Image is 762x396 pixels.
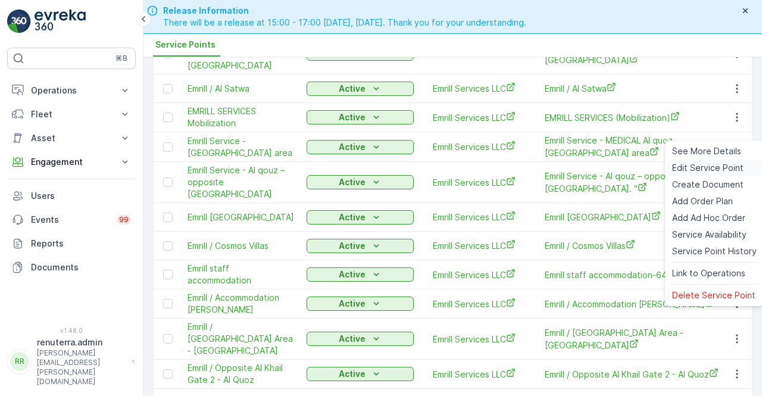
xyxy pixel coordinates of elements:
span: Emrill / Cosmos Villas [188,240,295,252]
a: Emrill / Grand City Camp Area - Al Quoz [188,321,295,357]
span: Emrill Service - Al qouz – opposite [GEOGRAPHIC_DATA] [188,164,295,200]
p: Operations [31,85,112,96]
p: Active [339,333,366,345]
button: Active [307,210,414,224]
p: Engagement [31,156,112,168]
span: Emrill [GEOGRAPHIC_DATA] [188,211,295,223]
button: Active [307,297,414,311]
button: Active [307,82,414,96]
a: Emrill Services LLC [433,269,526,281]
a: Emrill Services LLC [433,111,526,124]
span: Emrill Service - [GEOGRAPHIC_DATA] area [188,135,295,159]
button: RRrenuterra.admin[PERSON_NAME][EMAIL_ADDRESS][PERSON_NAME][DOMAIN_NAME] [7,336,136,386]
a: Emrill Services LLC [433,239,526,252]
span: Link to Operations [672,267,745,279]
span: Emrill Services LLC [433,368,526,381]
a: Emrill / Accommodation Jabel Ali [545,298,723,310]
span: Release Information [163,5,526,17]
span: EMRILL SERVICES (Mobilization) [545,111,723,124]
a: Emrill staff accommodation-64 [545,269,723,281]
p: Active [339,269,366,280]
p: Active [339,240,366,252]
a: Reports [7,232,136,255]
a: Emrill staff accommodation [188,263,295,286]
p: renuterra.admin [37,336,126,348]
div: Toggle Row Selected [163,213,173,222]
span: Add Order Plan [672,195,733,207]
span: Service Point History [672,245,757,257]
button: Active [307,267,414,282]
p: Fleet [31,108,112,120]
a: Emrill Service - MEDICAL Al quoz grand city camp area [545,135,723,159]
p: Active [339,176,366,188]
span: Emrill / [GEOGRAPHIC_DATA] Area - [GEOGRAPHIC_DATA] [545,327,723,351]
a: Emrill / Al Satwa [188,83,295,95]
a: Emrill Services LLC [433,211,526,223]
a: Add Order Plan [667,193,761,210]
span: Service Points [155,39,216,51]
a: See More Details [667,143,761,160]
div: RR [10,352,29,371]
a: Documents [7,255,136,279]
p: [PERSON_NAME][EMAIL_ADDRESS][PERSON_NAME][DOMAIN_NAME] [37,348,126,386]
span: Emrill Service - Al qouz – opposite [GEOGRAPHIC_DATA]. " [545,170,723,195]
a: Add Ad Hoc Order [667,210,761,226]
a: Emrill / Cosmos Villas [545,239,723,252]
span: Edit Service Point [672,162,744,174]
a: Emrill / Grand City Camp Area - Al Quoz [545,327,723,351]
div: Toggle Row Selected [163,142,173,152]
span: Emrill / [GEOGRAPHIC_DATA] Area - [GEOGRAPHIC_DATA] [188,321,295,357]
span: There will be a release at 15:00 - 17:00 [DATE], [DATE]. Thank you for your understanding. [163,17,526,29]
a: Emrill Services LLC [433,333,526,345]
a: Emrill Service - Al qouz – opposite al khail gate 2 [188,164,295,200]
div: Toggle Row Selected [163,334,173,344]
p: Documents [31,261,131,273]
a: Emrill Main Village [545,211,723,223]
button: Active [307,332,414,346]
span: Emrill [GEOGRAPHIC_DATA] [545,211,723,223]
a: Emrill Services LLC [433,298,526,310]
p: Active [339,111,366,123]
a: Emrill Service - Al quoz grand city camp area [188,135,295,159]
p: Active [339,211,366,223]
span: Emrill / Opposite Al Khail Gate 2 - Al Quoz [545,368,723,381]
p: Users [31,190,131,202]
p: Active [339,368,366,380]
span: Add Ad Hoc Order [672,212,745,224]
a: Emrill Main Village [188,211,295,223]
span: Emrill / Accommodation [PERSON_NAME] [545,298,723,310]
div: Toggle Row Selected [163,113,173,122]
button: Active [307,110,414,124]
span: Service Availability [672,229,747,241]
button: Active [307,367,414,381]
img: logo_light-DOdMpM7g.png [35,10,86,33]
a: Emrill Services LLC [433,141,526,153]
p: Reports [31,238,131,250]
button: Operations [7,79,136,102]
button: Active [307,239,414,253]
span: Create Document [672,179,744,191]
div: Toggle Row Selected [163,299,173,308]
a: Emrill Services LLC [433,176,526,189]
a: Emrill Services LLC [433,82,526,95]
button: Active [307,140,414,154]
a: Emrill / Al Satwa [545,82,723,95]
a: Users [7,184,136,208]
p: Active [339,298,366,310]
div: Toggle Row Selected [163,270,173,279]
span: Emrill Service - MEDICAL Al quoz [GEOGRAPHIC_DATA] area [545,135,723,159]
button: Asset [7,126,136,150]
